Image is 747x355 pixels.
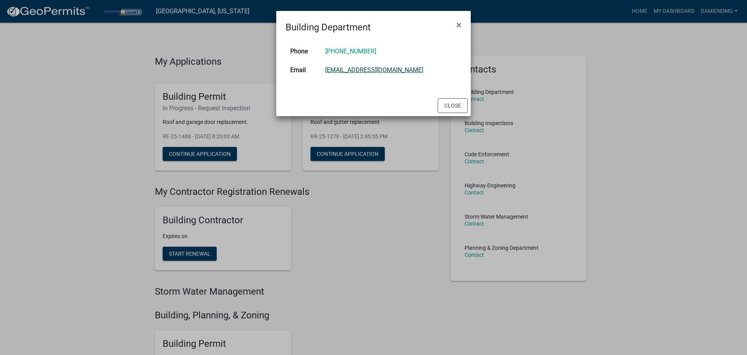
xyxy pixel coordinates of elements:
[450,14,468,36] button: Close
[286,61,321,79] th: Email
[286,20,371,34] h4: Building Department
[438,98,468,113] button: Close
[286,42,321,61] th: Phone
[325,48,376,55] a: [PHONE_NUMBER]
[456,19,461,30] span: ×
[325,66,423,74] a: [EMAIL_ADDRESS][DOMAIN_NAME]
